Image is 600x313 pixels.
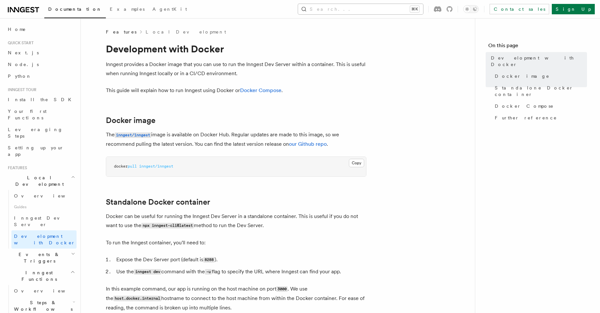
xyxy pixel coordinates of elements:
[5,267,77,285] button: Inngest Functions
[289,141,327,147] a: our Github repo
[488,42,587,52] h4: On this page
[11,212,77,230] a: Inngest Dev Server
[48,7,102,12] span: Documentation
[8,62,39,67] span: Node.js
[5,59,77,70] a: Node.js
[141,223,194,228] code: npx inngest-cli@latest
[5,172,77,190] button: Local Development
[14,193,81,198] span: Overview
[114,164,128,169] span: docker
[114,255,366,265] li: Expose the Dev Server port (default is ).
[495,115,557,121] span: Further reference
[5,105,77,124] a: Your first Functions
[134,269,161,275] code: inngest dev
[552,4,595,14] a: Sign Up
[146,29,226,35] a: Local Development
[106,60,366,78] p: Inngest provides a Docker image that you can use to run the Inngest Dev Server within a container...
[349,159,364,167] button: Copy
[495,103,554,109] span: Docker Compose
[106,197,210,207] a: Standalone Docker container
[11,190,77,202] a: Overview
[8,97,75,102] span: Install the SDK
[106,43,366,55] h1: Development with Docker
[11,285,77,297] a: Overview
[114,267,366,277] li: Use the command with the flag to specify the URL where Inngest can find your app.
[14,288,81,293] span: Overview
[5,269,70,282] span: Inngest Functions
[5,190,77,249] div: Local Development
[488,52,587,70] a: Development with Docker
[5,70,77,82] a: Python
[106,2,149,18] a: Examples
[5,124,77,142] a: Leveraging Steps
[5,249,77,267] button: Events & Triggers
[5,40,34,46] span: Quick start
[495,73,550,79] span: Docker image
[110,7,145,12] span: Examples
[44,2,106,18] a: Documentation
[492,100,587,112] a: Docker Compose
[276,286,288,292] code: 3000
[115,132,151,138] code: inngest/inngest
[495,85,587,98] span: Standalone Docker container
[203,257,215,263] code: 8288
[8,50,39,55] span: Next.js
[5,142,77,160] a: Setting up your app
[240,87,281,93] a: Docker Compose
[205,269,212,275] code: -u
[5,87,36,92] span: Inngest tour
[463,5,479,13] button: Toggle dark mode
[5,47,77,59] a: Next.js
[5,165,27,170] span: Features
[298,4,423,14] button: Search...⌘K
[8,74,32,79] span: Python
[5,94,77,105] a: Install the SDK
[5,174,71,187] span: Local Development
[106,212,366,230] p: Docker can be useful for running the Inngest Dev Server in a standalone container. This is useful...
[152,7,187,12] span: AgentKit
[106,130,366,149] p: The image is available on Docker Hub. Regular updates are made to this image, so we recommend pul...
[139,164,173,169] span: inngest/inngest
[5,251,71,264] span: Events & Triggers
[5,23,77,35] a: Home
[492,70,587,82] a: Docker image
[149,2,191,18] a: AgentKit
[14,215,70,227] span: Inngest Dev Server
[491,55,587,68] span: Development with Docker
[106,86,366,95] p: This guide will explain how to run Inngest using Docker or .
[410,6,419,12] kbd: ⌘K
[113,296,161,301] code: host.docker.internal
[115,131,151,138] a: inngest/inngest
[106,238,366,247] p: To run the Inngest container, you'll need to:
[106,284,366,312] p: In this example command, our app is running on the host machine on port . We use the hostname to ...
[492,112,587,124] a: Further reference
[490,4,549,14] a: Contact sales
[14,234,75,245] span: Development with Docker
[128,164,137,169] span: pull
[11,299,73,312] span: Steps & Workflows
[8,127,63,139] span: Leveraging Steps
[492,82,587,100] a: Standalone Docker container
[106,29,136,35] span: Features
[11,230,77,249] a: Development with Docker
[8,26,26,33] span: Home
[106,116,155,125] a: Docker image
[11,202,77,212] span: Guides
[8,109,47,120] span: Your first Functions
[8,145,64,157] span: Setting up your app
